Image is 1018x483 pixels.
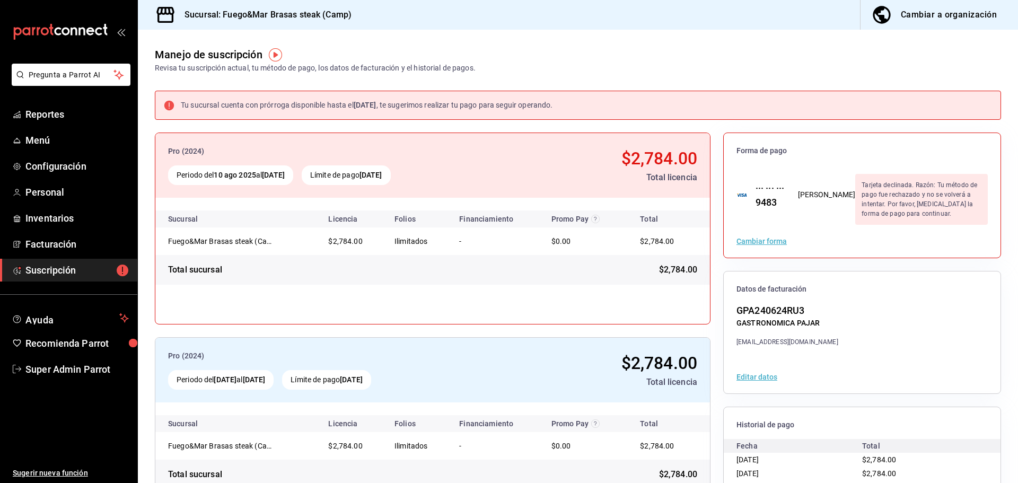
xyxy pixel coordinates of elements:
div: Fuego&Mar Brasas steak (Camp) [168,236,274,247]
div: Total [862,439,988,453]
span: $2,784.00 [659,468,697,481]
span: Configuración [25,159,129,173]
th: Folios [386,210,451,227]
div: Total licencia [501,376,697,389]
span: Ayuda [25,312,115,324]
div: Total sucursal [168,468,222,481]
span: Reportes [25,107,129,121]
div: GPA240624RU3 [736,303,838,318]
button: open_drawer_menu [117,28,125,36]
span: Historial de pago [736,420,988,430]
th: Financiamiento [451,415,542,432]
div: [DATE] [736,453,862,467]
span: $2,784.00 [621,148,697,169]
div: Fecha [736,439,862,453]
div: [DATE] [736,467,862,480]
span: Datos de facturación [736,284,988,294]
div: Fuego&Mar Brasas steak (Camp) [168,441,274,451]
th: Folios [386,415,451,432]
th: Total [627,210,710,227]
span: $2,784.00 [640,237,674,245]
div: Periodo del al [168,165,293,185]
button: Editar datos [736,373,777,381]
div: Sucursal [168,215,226,223]
button: Cambiar forma [736,238,787,245]
div: [PERSON_NAME] [798,189,856,200]
strong: [DATE] [359,171,382,179]
div: ··· ··· ··· 9483 [747,181,785,209]
span: Super Admin Parrot [25,362,129,376]
div: Tarjeta declinada. Razón: Tu método de pago fue rechazado y no se volverá a intentar. Por favor, ... [855,174,988,225]
span: $2,784.00 [621,353,697,373]
a: Pregunta a Parrot AI [7,77,130,88]
span: Inventarios [25,211,129,225]
strong: [DATE] [354,101,376,109]
div: Total licencia [510,171,697,184]
div: Promo Pay [551,419,619,428]
strong: [DATE] [340,375,363,384]
span: $2,784.00 [659,264,697,276]
span: $2,784.00 [328,237,362,245]
div: Cambiar a organización [901,7,997,22]
svg: Recibe un descuento en el costo de tu membresía al cubrir 80% de tus transacciones realizadas con... [591,419,600,428]
strong: [DATE] [262,171,285,179]
span: $2,784.00 [328,442,362,450]
span: Suscripción [25,263,129,277]
strong: [DATE] [214,375,236,384]
td: - [451,432,542,460]
div: Periodo del al [168,370,274,390]
td: Ilimitados [386,227,451,255]
td: - [451,227,542,255]
div: Pro (2024) [168,146,502,157]
div: Total sucursal [168,264,222,276]
span: $2,784.00 [862,455,896,464]
div: Límite de pago [282,370,371,390]
div: Promo Pay [551,215,619,223]
span: $2,784.00 [862,469,896,478]
td: Ilimitados [386,432,451,460]
span: Pregunta a Parrot AI [29,69,114,81]
div: Tu sucursal cuenta con prórroga disponible hasta el , te sugerimos realizar tu pago para seguir o... [181,100,552,111]
div: [EMAIL_ADDRESS][DOMAIN_NAME] [736,337,838,347]
strong: 10 ago 2025 [214,171,256,179]
span: Menú [25,133,129,147]
img: Tooltip marker [269,48,282,62]
div: Manejo de suscripción [155,47,262,63]
span: Facturación [25,237,129,251]
span: Forma de pago [736,146,988,156]
span: Recomienda Parrot [25,336,129,350]
div: Límite de pago [302,165,391,185]
span: $0.00 [551,442,571,450]
div: GASTRONOMICA PAJAR [736,318,838,329]
th: Financiamiento [451,210,542,227]
th: Licencia [320,415,386,432]
div: Sucursal [168,419,226,428]
h3: Sucursal: Fuego&Mar Brasas steak (Camp) [176,8,352,21]
th: Licencia [320,210,386,227]
span: Sugerir nueva función [13,468,129,479]
strong: [DATE] [243,375,266,384]
button: Pregunta a Parrot AI [12,64,130,86]
div: Revisa tu suscripción actual, tu método de pago, los datos de facturación y el historial de pagos. [155,63,476,74]
svg: Recibe un descuento en el costo de tu membresía al cubrir 80% de tus transacciones realizadas con... [591,215,600,223]
span: $0.00 [551,237,571,245]
th: Total [627,415,710,432]
span: $2,784.00 [640,442,674,450]
div: Pro (2024) [168,350,492,362]
span: Personal [25,185,129,199]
